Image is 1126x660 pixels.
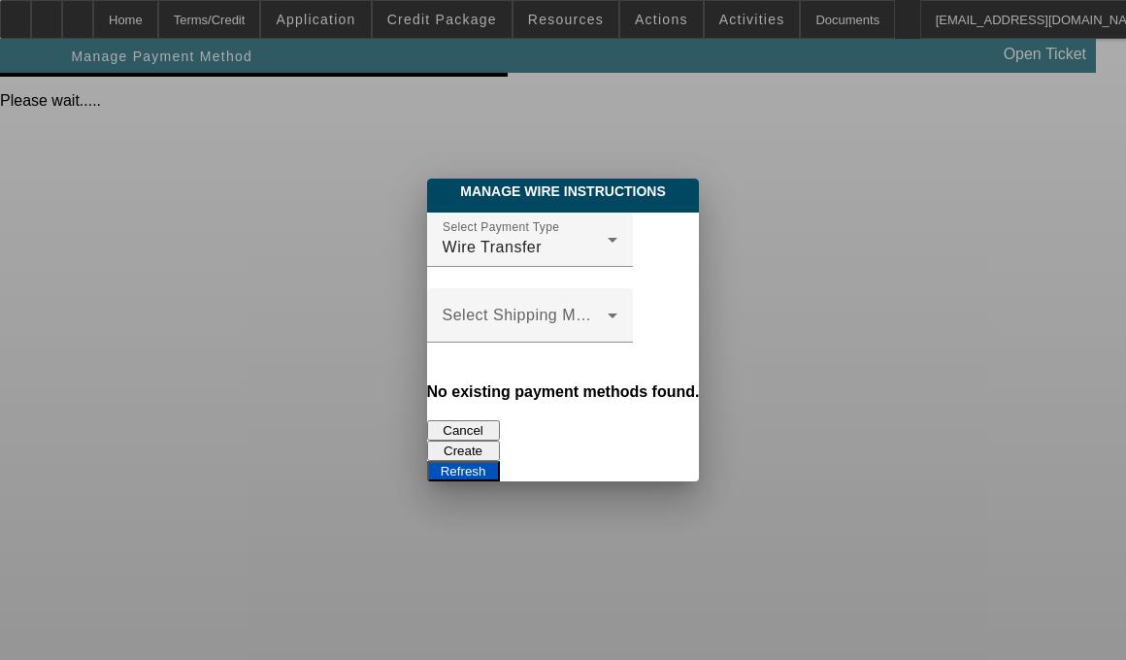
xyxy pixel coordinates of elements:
mat-label: Select Payment Type [443,221,559,234]
p: No existing payment methods found. [427,379,700,405]
span: Wire Transfer [443,239,543,255]
span: Manage Wire Instructions [442,183,685,199]
button: Refresh [427,461,500,481]
button: Create [427,441,500,461]
button: Cancel [427,420,500,441]
mat-label: Select Shipping Method [443,307,617,323]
